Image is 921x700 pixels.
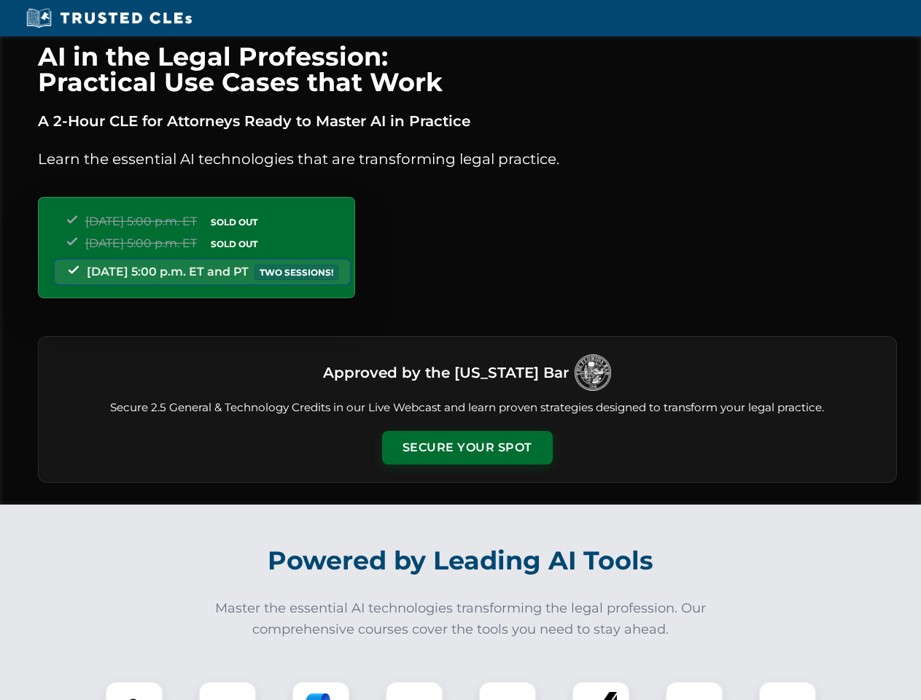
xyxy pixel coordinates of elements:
span: SOLD OUT [206,214,263,230]
h1: AI in the Legal Profession: Practical Use Cases that Work [38,44,897,95]
span: SOLD OUT [206,236,263,252]
span: [DATE] 5:00 p.m. ET [85,236,197,250]
h2: Powered by Leading AI Tools [57,535,865,586]
p: Learn the essential AI technologies that are transforming legal practice. [38,147,897,171]
p: Secure 2.5 General & Technology Credits in our Live Webcast and learn proven strategies designed ... [56,400,879,416]
span: [DATE] 5:00 p.m. ET [85,214,197,228]
img: Logo [575,354,611,391]
button: Secure Your Spot [382,431,553,464]
h3: Approved by the [US_STATE] Bar [323,359,569,386]
p: A 2-Hour CLE for Attorneys Ready to Master AI in Practice [38,109,897,133]
img: Trusted CLEs [22,7,196,29]
p: Master the essential AI technologies transforming the legal profession. Our comprehensive courses... [206,598,716,640]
